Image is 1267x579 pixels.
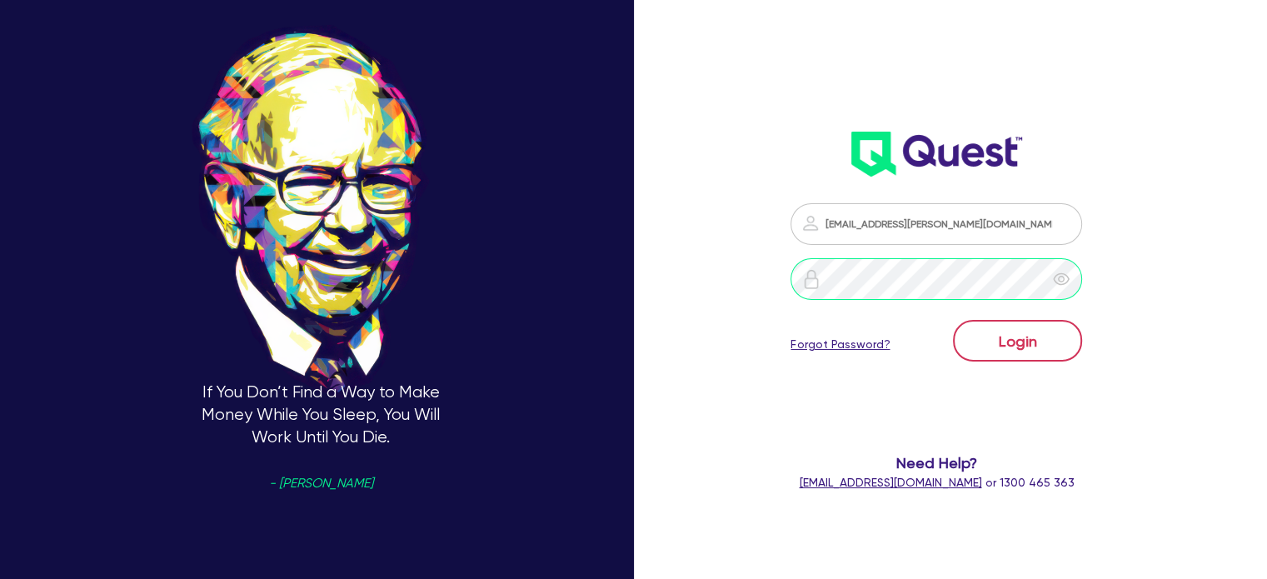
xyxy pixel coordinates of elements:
[772,452,1100,474] span: Need Help?
[791,336,890,353] a: Forgot Password?
[851,132,1022,177] img: wH2k97JdezQIQAAAABJRU5ErkJggg==
[269,477,373,490] span: - [PERSON_NAME]
[1053,271,1070,287] span: eye
[801,213,821,233] img: icon-password
[801,269,821,289] img: icon-password
[799,476,1074,489] span: or 1300 465 363
[799,476,981,489] a: [EMAIL_ADDRESS][DOMAIN_NAME]
[791,203,1082,245] input: Email address
[953,320,1082,362] button: Login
